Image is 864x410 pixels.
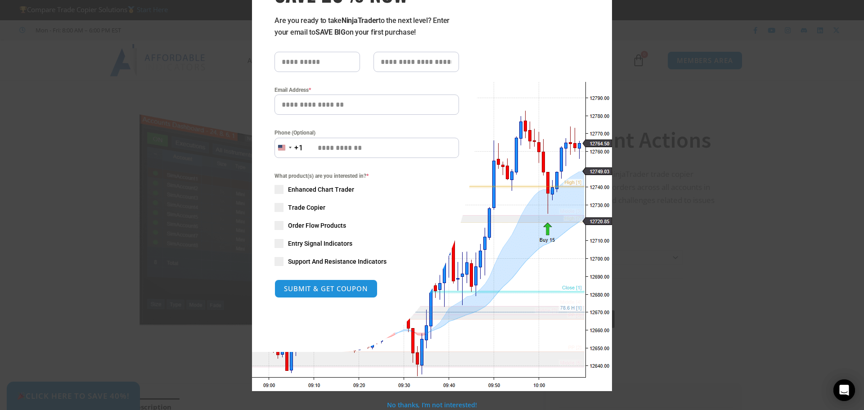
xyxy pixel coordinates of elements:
button: SUBMIT & GET COUPON [274,279,378,298]
label: Entry Signal Indicators [274,239,459,248]
span: Order Flow Products [288,221,346,230]
div: Open Intercom Messenger [833,379,855,401]
span: Trade Copier [288,203,325,212]
label: Support And Resistance Indicators [274,257,459,266]
span: Support And Resistance Indicators [288,257,387,266]
span: Enhanced Chart Trader [288,185,354,194]
p: Are you ready to take to the next level? Enter your email to on your first purchase! [274,15,459,38]
a: No thanks, I’m not interested! [387,401,477,409]
strong: NinjaTrader [342,16,378,25]
div: +1 [294,142,303,154]
label: Trade Copier [274,203,459,212]
span: Entry Signal Indicators [288,239,352,248]
label: Order Flow Products [274,221,459,230]
label: Enhanced Chart Trader [274,185,459,194]
label: Phone (Optional) [274,128,459,137]
button: Selected country [274,138,303,158]
label: Email Address [274,86,459,95]
strong: SAVE BIG [315,28,346,36]
span: What product(s) are you interested in? [274,171,459,180]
